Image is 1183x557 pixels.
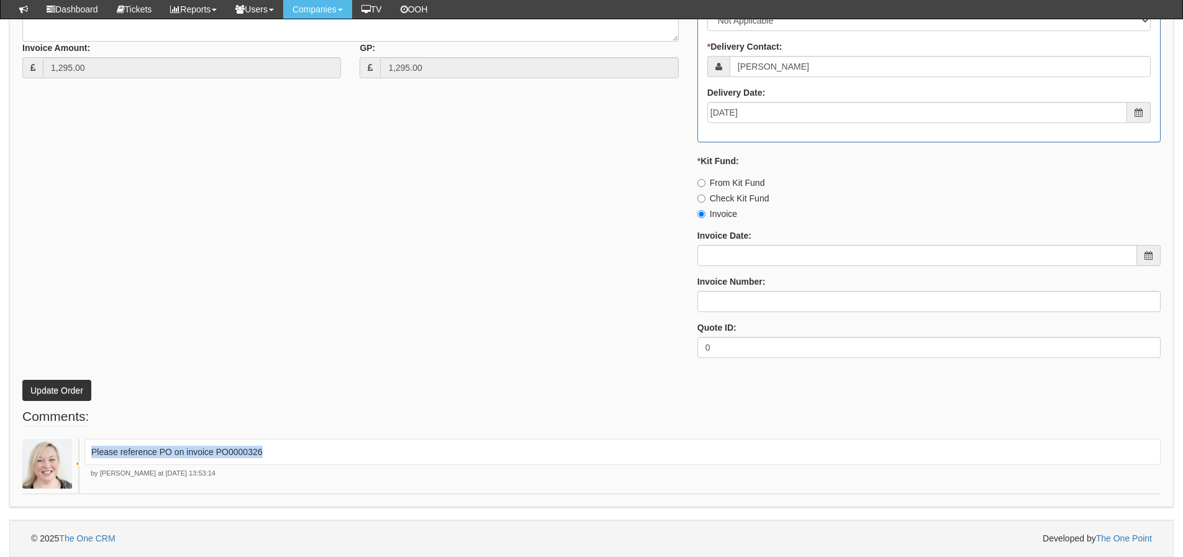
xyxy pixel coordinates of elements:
input: From Kit Fund [697,179,705,187]
label: Delivery Date: [707,86,765,99]
input: Invoice [697,210,705,218]
label: GP: [360,42,375,54]
p: Please reference PO on invoice PO0000326 [91,446,1154,458]
input: Check Kit Fund [697,195,705,203]
label: Invoice Number: [697,275,766,288]
button: Update Order [22,380,91,401]
label: Delivery Contact: [707,40,782,53]
label: Invoice Date: [697,229,751,242]
p: by [PERSON_NAME] at [DATE] 13:53:14 [84,469,1161,479]
label: From Kit Fund [697,177,765,189]
legend: Comments: [22,407,89,426]
img: Laura Toyne [22,439,72,489]
label: Quote ID: [697,321,737,334]
span: Developed by [1043,532,1152,545]
label: Check Kit Fund [697,192,769,205]
a: The One CRM [59,533,115,543]
label: Kit Fund: [697,155,739,167]
label: Invoice Amount: [22,42,90,54]
label: Invoice [697,208,737,220]
span: © 2025 [31,533,116,543]
a: The One Point [1096,533,1152,543]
